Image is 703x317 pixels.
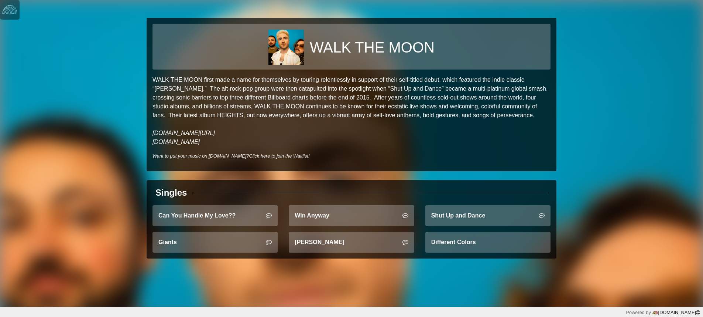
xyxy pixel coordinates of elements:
a: Shut Up and Dance [425,205,551,226]
a: [PERSON_NAME] [289,232,414,253]
img: logo-white-4c48a5e4bebecaebe01ca5a9d34031cfd3d4ef9ae749242e8c4bf12ef99f53e8.png [2,2,17,17]
div: Singles [155,186,187,199]
img: logo-color-e1b8fa5219d03fcd66317c3d3cfaab08a3c62fe3c3b9b34d55d8365b78b1766b.png [652,310,658,316]
a: [DOMAIN_NAME] [152,139,200,145]
div: Powered by [626,309,700,316]
a: Can You Handle My Love?? [152,205,278,226]
a: Win Anyway [289,205,414,226]
i: Want to put your music on [DOMAIN_NAME]? [152,153,310,159]
a: [DOMAIN_NAME] [651,310,700,315]
img: 338b1fbd381984b11e422ecb6bdac12289548b1f83705eb59faa29187b674643.jpg [268,30,304,65]
a: Click here to join the Waitlist! [249,153,309,159]
h1: WALK THE MOON [310,38,435,56]
a: Giants [152,232,278,253]
a: [DOMAIN_NAME][URL] [152,130,215,136]
a: Different Colors [425,232,551,253]
p: WALK THE MOON first made a name for themselves by touring relentlessly in support of their self-t... [152,75,551,146]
